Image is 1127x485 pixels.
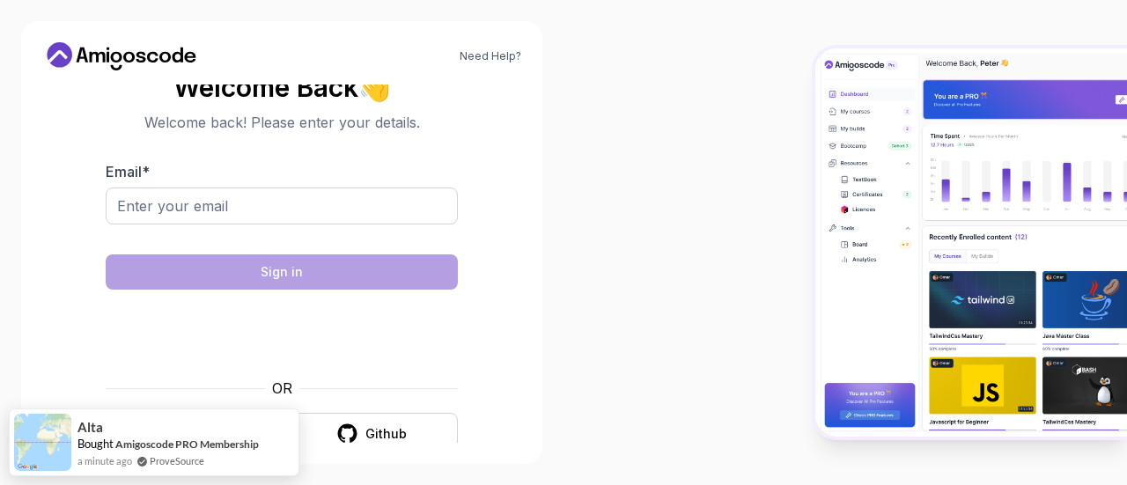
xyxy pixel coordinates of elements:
[261,263,303,281] div: Sign in
[115,437,259,451] a: Amigoscode PRO Membership
[106,163,150,180] label: Email *
[150,453,204,468] a: ProveSource
[815,48,1127,437] img: Amigoscode Dashboard
[365,425,407,443] div: Github
[460,49,521,63] a: Need Help?
[149,300,415,367] iframe: Widget containing checkbox for hCaptcha security challenge
[106,254,458,290] button: Sign in
[42,42,201,70] a: Home link
[106,73,458,101] h2: Welcome Back
[77,437,114,451] span: Bought
[285,413,458,454] button: Github
[106,187,458,224] input: Enter your email
[14,414,71,471] img: provesource social proof notification image
[77,420,103,435] span: Alta
[77,453,132,468] span: a minute ago
[272,378,292,399] p: OR
[357,73,390,101] span: 👋
[106,112,458,133] p: Welcome back! Please enter your details.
